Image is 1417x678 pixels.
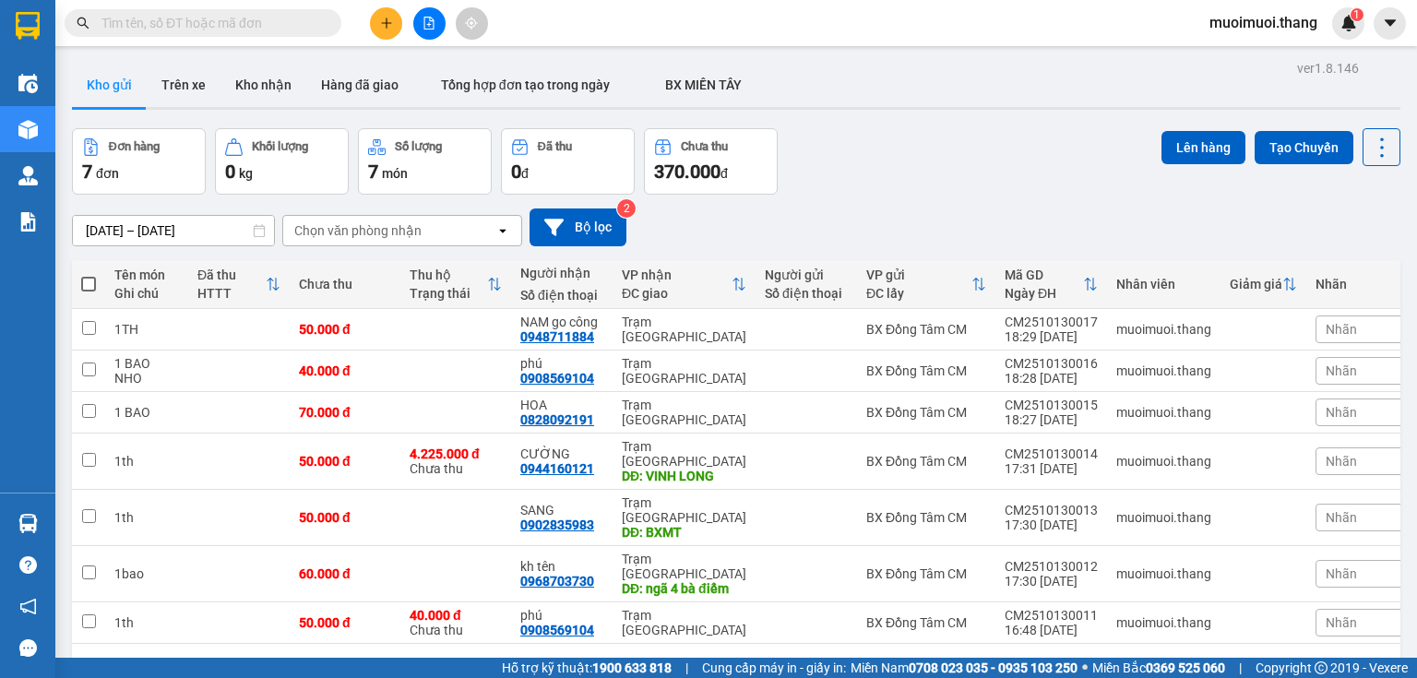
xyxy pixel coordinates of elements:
[765,286,848,301] div: Số điện thoại
[1005,268,1083,282] div: Mã GD
[520,371,594,386] div: 0908569104
[1326,363,1357,378] span: Nhãn
[851,658,1078,678] span: Miền Nam
[73,216,274,245] input: Select a date range.
[18,74,38,93] img: warehouse-icon
[299,277,391,291] div: Chưa thu
[252,140,308,153] div: Khối lượng
[19,556,37,574] span: question-circle
[622,268,732,282] div: VP nhận
[622,525,746,540] div: DĐ: BXMT
[1161,131,1245,164] button: Lên hàng
[114,405,179,420] div: 1 BAO
[520,288,603,303] div: Số điện thoại
[1326,322,1357,337] span: Nhãn
[117,124,143,143] span: CC :
[299,510,391,525] div: 50.000 đ
[299,566,391,581] div: 60.000 đ
[520,356,603,371] div: phú
[16,12,40,40] img: logo-vxr
[114,322,179,337] div: 1TH
[866,405,986,420] div: BX Đồng Tâm CM
[1116,363,1211,378] div: muoimuoi.thang
[215,128,349,195] button: Khối lượng0kg
[866,510,986,525] div: BX Đồng Tâm CM
[1082,664,1088,672] span: ⚪️
[520,559,603,574] div: kh tên
[520,623,594,637] div: 0908569104
[520,503,603,517] div: SANG
[1239,658,1242,678] span: |
[622,469,746,483] div: DĐ: VINH LONG
[495,223,510,238] svg: open
[18,166,38,185] img: warehouse-icon
[995,260,1107,309] th: Toggle SortBy
[120,82,307,108] div: 0948711884
[1326,615,1357,630] span: Nhãn
[520,329,594,344] div: 0948711884
[866,454,986,469] div: BX Đồng Tâm CM
[765,268,848,282] div: Người gửi
[114,268,179,282] div: Tên món
[441,77,610,92] span: Tổng hợp đơn tạo trong ngày
[239,166,253,181] span: kg
[520,266,603,280] div: Người nhận
[520,398,603,412] div: HOA
[18,120,38,139] img: warehouse-icon
[1116,615,1211,630] div: muoimuoi.thang
[520,315,603,329] div: NAM go công
[617,199,636,218] sup: 2
[72,63,147,107] button: Kho gửi
[1116,566,1211,581] div: muoimuoi.thang
[299,363,391,378] div: 40.000 đ
[1326,405,1357,420] span: Nhãn
[1116,322,1211,337] div: muoimuoi.thang
[413,7,446,40] button: file-add
[520,574,594,589] div: 0968703730
[395,140,442,153] div: Số lượng
[1005,559,1098,574] div: CM2510130012
[120,16,307,60] div: Trạm [GEOGRAPHIC_DATA]
[520,608,603,623] div: phú
[423,17,435,30] span: file-add
[410,286,487,301] div: Trạng thái
[1005,329,1098,344] div: 18:29 [DATE]
[197,268,266,282] div: Đã thu
[101,13,319,33] input: Tìm tên, số ĐT hoặc mã đơn
[306,63,413,107] button: Hàng đã giao
[16,16,107,82] div: BX Đồng Tâm CM
[19,598,37,615] span: notification
[538,140,572,153] div: Đã thu
[613,260,756,309] th: Toggle SortBy
[368,161,378,183] span: 7
[82,161,92,183] span: 7
[456,7,488,40] button: aim
[520,412,594,427] div: 0828092191
[18,514,38,533] img: warehouse-icon
[410,446,502,476] div: Chưa thu
[1326,454,1357,469] span: Nhãn
[622,286,732,301] div: ĐC giao
[665,77,742,92] span: BX MIỀN TÂY
[1374,7,1406,40] button: caret-down
[622,398,746,427] div: Trạm [GEOGRAPHIC_DATA]
[18,212,38,232] img: solution-icon
[1005,608,1098,623] div: CM2510130011
[299,405,391,420] div: 70.000 đ
[16,18,44,37] span: Gửi:
[120,60,307,82] div: NAM go công
[358,128,492,195] button: Số lượng7món
[1195,11,1332,34] span: muoimuoi.thang
[866,322,986,337] div: BX Đồng Tâm CM
[299,322,391,337] div: 50.000 đ
[1005,503,1098,517] div: CM2510130013
[681,140,728,153] div: Chưa thu
[109,140,160,153] div: Đơn hàng
[19,639,37,657] span: message
[220,63,306,107] button: Kho nhận
[1005,461,1098,476] div: 17:31 [DATE]
[1116,405,1211,420] div: muoimuoi.thang
[622,552,746,581] div: Trạm [GEOGRAPHIC_DATA]
[720,166,728,181] span: đ
[294,221,422,240] div: Chọn văn phòng nhận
